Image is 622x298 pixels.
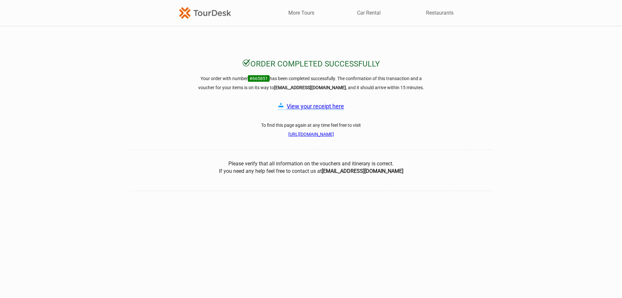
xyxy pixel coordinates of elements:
span: #665851 [248,75,270,82]
strong: [EMAIL_ADDRESS][DOMAIN_NAME] [274,85,346,90]
b: [EMAIL_ADDRESS][DOMAIN_NAME] [322,168,403,174]
a: Restaurants [426,9,454,17]
h3: To find this page again at any time feel free to visit [194,121,428,139]
h3: Your order with number has been completed successfully. The confirmation of this transaction and ... [194,74,428,92]
center: Please verify that all information on the vouchers and itinerary is correct. If you need any help... [130,160,492,175]
a: [URL][DOMAIN_NAME] [288,132,334,137]
img: TourDesk-logo-td-orange-v1.png [179,7,231,18]
a: View your receipt here [287,103,344,110]
a: More Tours [288,9,314,17]
a: Car Rental [357,9,381,17]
